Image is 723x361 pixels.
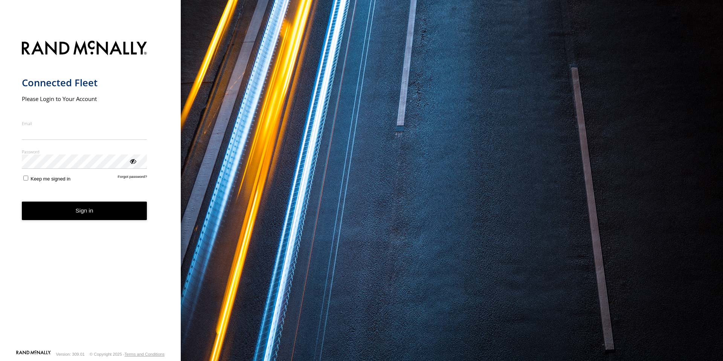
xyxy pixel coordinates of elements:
[22,121,147,126] label: Email
[118,174,147,182] a: Forgot password?
[90,352,165,356] div: © Copyright 2025 -
[129,157,136,165] div: ViewPassword
[22,39,147,58] img: Rand McNally
[22,202,147,220] button: Sign in
[125,352,165,356] a: Terms and Conditions
[56,352,85,356] div: Version: 309.01
[22,149,147,154] label: Password
[22,36,159,350] form: main
[23,176,28,180] input: Keep me signed in
[31,176,70,182] span: Keep me signed in
[16,350,51,358] a: Visit our Website
[22,95,147,102] h2: Please Login to Your Account
[22,76,147,89] h1: Connected Fleet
